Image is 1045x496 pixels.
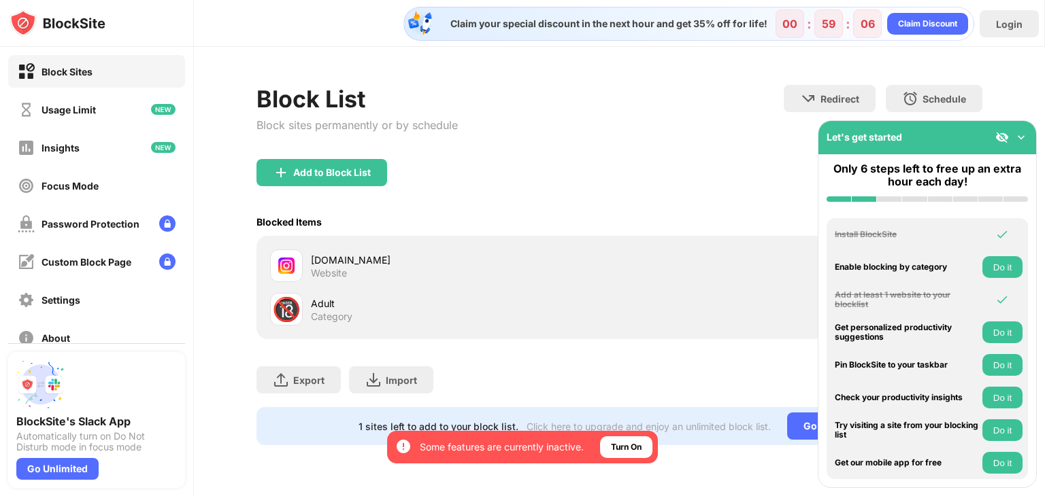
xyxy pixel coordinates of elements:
div: Category [311,311,352,323]
div: Schedule [923,93,966,105]
img: focus-off.svg [18,177,35,194]
div: Let's get started [827,131,902,143]
img: about-off.svg [18,330,35,347]
div: About [42,332,70,344]
img: insights-off.svg [18,139,35,156]
div: Get personalized productivity suggestions [835,323,979,342]
div: Blocked Items [256,216,322,228]
div: Go Unlimited [787,412,880,440]
div: Enable blocking by category [835,262,979,272]
div: Only 6 steps left to free up an extra hour each day! [827,162,1028,188]
div: 🔞 [272,296,301,323]
button: Do it [982,387,1023,408]
img: new-icon.svg [151,142,176,153]
div: 06 [861,17,875,31]
img: error-circle-white.svg [395,438,412,455]
div: 1 sites left to add to your block list. [359,421,518,432]
div: Add to Block List [293,167,371,178]
img: password-protection-off.svg [18,215,35,232]
button: Do it [982,321,1023,343]
div: Block List [256,85,458,113]
img: logo-blocksite.svg [10,10,105,37]
div: Go Unlimited [16,458,99,480]
div: Turn On [611,440,642,454]
div: Focus Mode [42,180,99,192]
div: Import [386,374,417,386]
div: : [843,13,853,35]
div: 59 [822,17,835,31]
div: Claim your special discount in the next hour and get 35% off for life! [442,18,767,30]
div: Login [996,18,1023,30]
div: Try visiting a site from your blocking list [835,421,979,440]
img: omni-check.svg [995,293,1009,306]
div: Pin BlockSite to your taskbar [835,360,979,370]
button: Do it [982,452,1023,474]
img: lock-menu.svg [159,253,176,270]
img: eye-not-visible.svg [995,130,1009,144]
div: Install BlockSite [835,230,979,239]
img: omni-setup-toggle.svg [1014,130,1028,144]
button: Do it [982,256,1023,278]
div: Insights [42,142,80,154]
div: 00 [782,17,797,31]
div: Check your productivity insights [835,393,979,402]
div: Automatically turn on Do Not Disturb mode in focus mode [16,431,177,453]
img: time-usage-off.svg [18,101,35,118]
div: Some features are currently inactive. [420,440,584,454]
div: Block Sites [42,66,93,77]
div: Custom Block Page [42,256,131,268]
img: settings-off.svg [18,291,35,308]
img: push-slack.svg [16,360,65,409]
div: Website [311,267,347,279]
img: new-icon.svg [151,104,176,115]
img: lock-menu.svg [159,215,176,232]
img: favicons [278,258,295,274]
button: Do it [982,419,1023,441]
div: Claim Discount [898,17,957,31]
img: block-on.svg [18,63,35,80]
div: Adult [311,296,619,311]
div: Click here to upgrade and enjoy an unlimited block list. [527,421,771,432]
div: Password Protection [42,218,139,230]
button: Do it [982,354,1023,376]
div: Add at least 1 website to your blocklist [835,290,979,310]
div: Export [293,374,325,386]
div: Get our mobile app for free [835,458,979,467]
div: Settings [42,294,80,306]
div: BlockSite's Slack App [16,414,177,428]
img: omni-check.svg [995,228,1009,241]
div: Redirect [820,93,859,105]
div: : [804,13,814,35]
div: [DOMAIN_NAME] [311,253,619,267]
div: Block sites permanently or by schedule [256,118,458,132]
img: specialOfferDiscount.svg [407,10,434,37]
img: customize-block-page-off.svg [18,253,35,270]
div: Usage Limit [42,104,96,116]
